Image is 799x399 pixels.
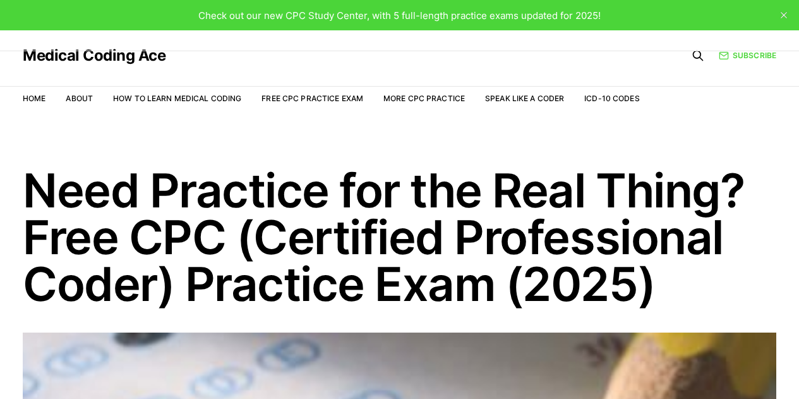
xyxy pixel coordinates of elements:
[23,167,776,307] h1: Need Practice for the Real Thing? Free CPC (Certified Professional Coder) Practice Exam (2025)
[383,94,465,103] a: More CPC Practice
[719,49,776,61] a: Subscribe
[774,5,794,25] button: close
[485,94,564,103] a: Speak Like a Coder
[261,94,363,103] a: Free CPC Practice Exam
[198,9,601,21] span: Check out our new CPC Study Center, with 5 full-length practice exams updated for 2025!
[23,94,45,103] a: Home
[23,48,165,63] a: Medical Coding Ace
[66,94,93,103] a: About
[113,94,241,103] a: How to Learn Medical Coding
[593,337,799,399] iframe: portal-trigger
[584,94,639,103] a: ICD-10 Codes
